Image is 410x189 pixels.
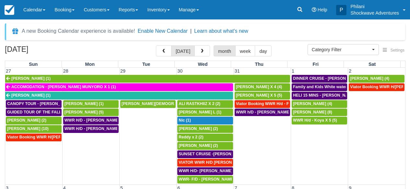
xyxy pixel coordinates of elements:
[7,101,85,106] span: CANOPY TOUR - [PERSON_NAME] X5 (5)
[179,143,218,148] span: [PERSON_NAME] (2)
[291,68,295,74] span: 1
[63,100,119,108] a: [PERSON_NAME] (1)
[64,118,132,123] span: WWR H/D - [PERSON_NAME] X1 (1)
[7,126,49,131] span: [PERSON_NAME] (10)
[194,28,248,34] a: Learn about what's new
[313,62,319,67] span: Fri
[236,93,282,98] span: [PERSON_NAME] X 5 (5)
[177,142,233,150] a: [PERSON_NAME] (2)
[312,46,370,53] span: Category Filter
[11,93,51,98] span: [PERSON_NAME] (1)
[5,92,233,100] a: [PERSON_NAME] (1)
[369,62,376,67] span: Sat
[235,45,255,56] button: week
[63,109,119,116] a: [PERSON_NAME] (5)
[255,62,263,67] span: Thu
[120,68,126,74] span: 29
[22,27,135,35] div: A new Booking Calendar experience is available!
[5,5,14,15] img: checkfront-main-nav-mini-logo.png
[138,28,188,34] button: Enable New Calendar
[177,68,183,74] span: 30
[5,83,233,91] a: ACCOMODATION - [PERSON_NAME] MUNYORO X 1 (1)
[179,101,220,106] span: ALI RASTKHIIZ X 2 (2)
[7,135,168,139] span: Viator Booking WWR H/[PERSON_NAME] [PERSON_NAME][GEOGRAPHIC_DATA] (1)
[236,101,323,106] span: Viator Booking WWR H/d - Froger Julien X1 (1)
[177,167,233,175] a: WWR H/D- [PERSON_NAME] X2 (2)
[293,93,367,98] span: HELI 15 MINS - [PERSON_NAME] X4 (4)
[6,125,62,133] a: [PERSON_NAME] (10)
[7,110,114,114] span: GUIDED TOUR OF THE FALLS - [PERSON_NAME] X 5 (5)
[293,118,337,123] span: WWR H/d - Koya X 5 (5)
[6,109,62,116] a: GUIDED TOUR OF THE FALLS - [PERSON_NAME] X 5 (5)
[5,75,290,83] a: [PERSON_NAME] (1)
[64,110,104,114] span: [PERSON_NAME] (5)
[177,159,233,167] a: VIATOR WWR H/D [PERSON_NAME] 4 (4)
[235,100,290,108] a: Viator Booking WWR H/d - Froger Julien X1 (1)
[177,109,233,116] a: [PERSON_NAME] L (1)
[6,117,62,124] a: [PERSON_NAME] (2)
[63,68,69,74] span: 28
[292,92,347,100] a: HELI 15 MINS - [PERSON_NAME] X4 (4)
[7,118,46,123] span: [PERSON_NAME] (2)
[350,76,389,81] span: [PERSON_NAME] (4)
[236,85,282,89] span: [PERSON_NAME] X 4 (4)
[177,176,233,183] a: WWR- F/D - [PERSON_NAME] X1 (1)
[214,45,236,56] button: month
[318,7,327,12] span: Help
[63,117,119,124] a: WWR H/D - [PERSON_NAME] X1 (1)
[64,126,132,131] span: WWR H/D - [PERSON_NAME] X5 (5)
[198,62,207,67] span: Wed
[292,100,347,108] a: [PERSON_NAME] (4)
[179,126,218,131] span: [PERSON_NAME] (2)
[292,117,347,124] a: WWR H/d - Koya X 5 (5)
[179,135,203,139] span: Reddy x 2 (2)
[235,109,290,116] a: WWR h/D - [PERSON_NAME] X2 (2)
[234,68,240,74] span: 31
[293,76,373,81] span: DINNER CRUISE - [PERSON_NAME] X4 (4)
[179,118,191,123] span: Nic (1)
[292,75,347,83] a: DINNER CRUISE - [PERSON_NAME] X4 (4)
[177,117,233,124] a: Nic (1)
[349,83,404,91] a: Viator Booking WWR H/[PERSON_NAME] 4 (4)
[336,5,346,15] div: P
[179,110,221,114] span: [PERSON_NAME] L (1)
[171,45,195,56] button: [DATE]
[177,100,233,108] a: ALI RASTKHIIZ X 2 (2)
[179,160,256,165] span: VIATOR WWR H/D [PERSON_NAME] 4 (4)
[11,76,51,81] span: [PERSON_NAME] (1)
[85,62,95,67] span: Mon
[122,101,206,106] span: [PERSON_NAME][DEMOGRAPHIC_DATA] (6)
[391,48,404,53] span: Settings
[236,110,302,114] span: WWR h/D - [PERSON_NAME] X2 (2)
[177,134,233,141] a: Reddy x 2 (2)
[64,101,104,106] span: [PERSON_NAME] (1)
[29,62,38,67] span: Sun
[350,10,399,16] p: Shockwave Adventures
[348,68,352,74] span: 2
[6,100,62,108] a: CANOPY TOUR - [PERSON_NAME] X5 (5)
[235,83,290,91] a: [PERSON_NAME] X 4 (4)
[11,85,116,89] span: ACCOMODATION - [PERSON_NAME] MUNYORO X 1 (1)
[179,169,244,173] span: WWR H/D- [PERSON_NAME] X2 (2)
[292,109,347,116] a: [PERSON_NAME] (8)
[142,62,150,67] span: Tue
[179,152,258,156] span: SUNSET CRUISE -[PERSON_NAME] X2 (2)
[255,45,271,56] button: day
[5,68,12,74] span: 27
[235,92,290,100] a: [PERSON_NAME] X 5 (5)
[350,3,399,10] p: Philani
[63,125,119,133] a: WWR H/D - [PERSON_NAME] X5 (5)
[120,100,176,108] a: [PERSON_NAME][DEMOGRAPHIC_DATA] (6)
[379,46,408,55] button: Settings
[177,150,233,158] a: SUNSET CRUISE -[PERSON_NAME] X2 (2)
[312,7,316,12] i: Help
[349,75,404,83] a: [PERSON_NAME] (4)
[293,101,332,106] span: [PERSON_NAME] (4)
[190,28,192,34] span: |
[177,125,233,133] a: [PERSON_NAME] (2)
[179,177,246,182] span: WWR- F/D - [PERSON_NAME] X1 (1)
[293,110,332,114] span: [PERSON_NAME] (8)
[292,83,347,91] a: Family and Kids White water Rafting - [PERSON_NAME] X4 (4)
[5,45,87,57] h2: [DATE]
[308,44,379,55] button: Category Filter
